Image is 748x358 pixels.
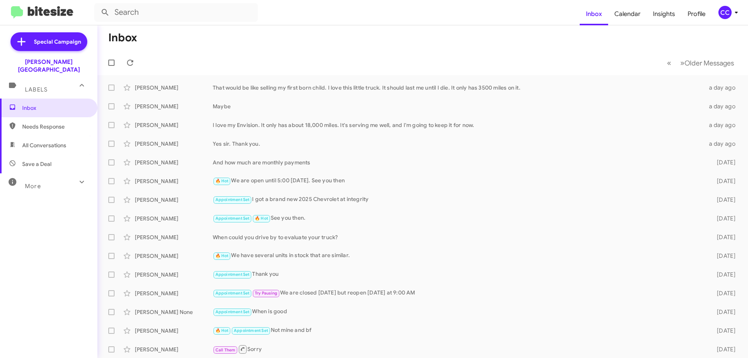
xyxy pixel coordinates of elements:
div: I got a brand new 2025 Chevrolet at integrity [213,195,704,204]
input: Search [94,3,258,22]
span: Appointment Set [215,197,250,202]
span: Appointment Set [215,272,250,277]
div: When is good [213,307,704,316]
span: Older Messages [684,59,734,67]
span: Appointment Set [215,291,250,296]
span: Inbox [22,104,88,112]
span: Appointment Set [215,309,250,314]
span: Appointment Set [234,328,268,333]
div: [PERSON_NAME] [135,346,213,353]
span: 🔥 Hot [215,178,229,183]
div: CC [718,6,732,19]
div: a day ago [704,102,742,110]
a: Calendar [608,3,647,25]
div: [PERSON_NAME] [135,271,213,279]
span: « [667,58,671,68]
a: Profile [681,3,712,25]
div: [DATE] [704,327,742,335]
div: [PERSON_NAME] [135,252,213,260]
span: 🔥 Hot [215,328,229,333]
span: » [680,58,684,68]
div: We have several units in stock that are similar. [213,251,704,260]
div: [DATE] [704,289,742,297]
span: Appointment Set [215,216,250,221]
span: 🔥 Hot [255,216,268,221]
div: [PERSON_NAME] [135,215,213,222]
span: Save a Deal [22,160,51,168]
div: See you then. [213,214,704,223]
div: [PERSON_NAME] [135,196,213,204]
span: Special Campaign [34,38,81,46]
div: [DATE] [704,308,742,316]
span: Call Them [215,347,236,353]
div: [DATE] [704,177,742,185]
h1: Inbox [108,32,137,44]
div: Thank you [213,270,704,279]
div: We are open until 5:00 [DATE]. See you then [213,176,704,185]
div: [PERSON_NAME] [135,84,213,92]
div: [DATE] [704,346,742,353]
div: Maybe [213,102,704,110]
div: a day ago [704,84,742,92]
div: [PERSON_NAME] [135,327,213,335]
nav: Page navigation example [663,55,739,71]
button: Previous [662,55,676,71]
a: Insights [647,3,681,25]
div: [DATE] [704,159,742,166]
span: All Conversations [22,141,66,149]
div: [DATE] [704,215,742,222]
div: Yes sir. Thank you. [213,140,704,148]
div: [DATE] [704,233,742,241]
div: [PERSON_NAME] [135,177,213,185]
div: I love my Envision. It only has about 18,000 miles. It's serving me well, and I'm going to keep i... [213,121,704,129]
span: Needs Response [22,123,88,131]
button: CC [712,6,739,19]
div: [PERSON_NAME] [135,102,213,110]
span: Try Pausing [255,291,277,296]
div: That would be like selling my first born child. I love this little truck. It should last me until... [213,84,704,92]
div: a day ago [704,140,742,148]
div: Sorry [213,344,704,354]
span: More [25,183,41,190]
span: Labels [25,86,48,93]
div: When could you drive by to evaluate your truck? [213,233,704,241]
div: [PERSON_NAME] [135,140,213,148]
div: We are closed [DATE] but reopen [DATE] at 9:00 AM [213,289,704,298]
div: [PERSON_NAME] [135,121,213,129]
div: [DATE] [704,271,742,279]
a: Inbox [580,3,608,25]
div: [PERSON_NAME] [135,289,213,297]
div: [PERSON_NAME] None [135,308,213,316]
div: [DATE] [704,252,742,260]
div: [PERSON_NAME] [135,233,213,241]
div: [DATE] [704,196,742,204]
div: And how much are monthly payments [213,159,704,166]
span: 🔥 Hot [215,253,229,258]
div: [PERSON_NAME] [135,159,213,166]
a: Special Campaign [11,32,87,51]
div: Not mine and bf [213,326,704,335]
div: a day ago [704,121,742,129]
button: Next [676,55,739,71]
